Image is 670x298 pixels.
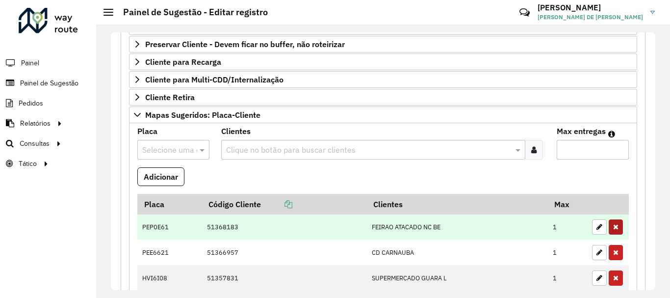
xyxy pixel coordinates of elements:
[557,125,606,137] label: Max entregas
[21,58,39,68] span: Painel
[20,78,78,88] span: Painel de Sugestão
[137,265,202,291] td: HVI6I08
[366,240,547,265] td: CD CARNAUBA
[538,13,643,22] span: [PERSON_NAME] DE [PERSON_NAME]
[145,58,221,66] span: Cliente para Recarga
[366,265,547,291] td: SUPERMERCADO GUARA L
[145,111,260,119] span: Mapas Sugeridos: Placa-Cliente
[608,130,615,138] em: Máximo de clientes que serão colocados na mesma rota com os clientes informados
[221,125,251,137] label: Clientes
[137,215,202,240] td: PEP0E61
[129,71,637,88] a: Cliente para Multi-CDD/Internalização
[145,40,345,48] span: Preservar Cliente - Devem ficar no buffer, não roteirizar
[538,3,643,12] h3: [PERSON_NAME]
[137,167,184,186] button: Adicionar
[20,118,51,129] span: Relatórios
[113,7,268,18] h2: Painel de Sugestão - Editar registro
[145,76,283,83] span: Cliente para Multi-CDD/Internalização
[261,199,292,209] a: Copiar
[514,2,535,23] a: Contato Rápido
[19,159,37,169] span: Tático
[202,265,366,291] td: 51357831
[20,138,50,149] span: Consultas
[548,194,587,215] th: Max
[137,194,202,215] th: Placa
[137,240,202,265] td: PEE6621
[129,89,637,106] a: Cliente Retira
[366,194,547,215] th: Clientes
[202,240,366,265] td: 51366957
[548,215,587,240] td: 1
[548,240,587,265] td: 1
[366,215,547,240] td: FEIRAO ATACADO NC BE
[129,36,637,53] a: Preservar Cliente - Devem ficar no buffer, não roteirizar
[202,194,366,215] th: Código Cliente
[202,215,366,240] td: 51368183
[548,265,587,291] td: 1
[145,93,195,101] span: Cliente Retira
[19,98,43,108] span: Pedidos
[129,54,637,70] a: Cliente para Recarga
[129,107,637,123] a: Mapas Sugeridos: Placa-Cliente
[137,125,157,137] label: Placa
